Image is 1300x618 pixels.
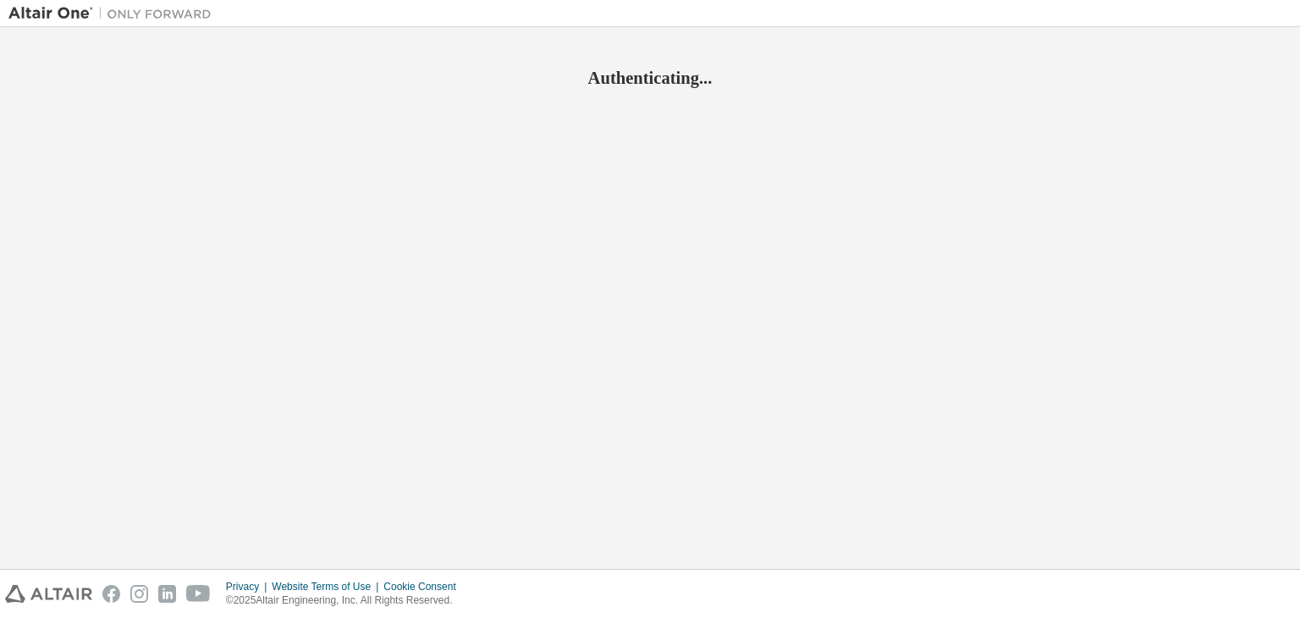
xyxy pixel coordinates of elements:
[186,585,211,603] img: youtube.svg
[8,67,1292,89] h2: Authenticating...
[5,585,92,603] img: altair_logo.svg
[158,585,176,603] img: linkedin.svg
[130,585,148,603] img: instagram.svg
[102,585,120,603] img: facebook.svg
[8,5,220,22] img: Altair One
[226,593,466,608] p: © 2025 Altair Engineering, Inc. All Rights Reserved.
[226,580,272,593] div: Privacy
[272,580,383,593] div: Website Terms of Use
[383,580,465,593] div: Cookie Consent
